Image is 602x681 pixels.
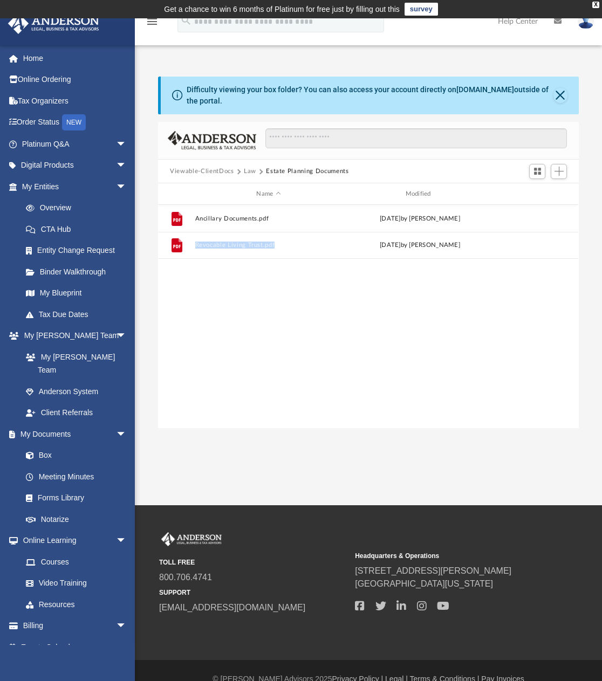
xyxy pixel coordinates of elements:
[159,573,212,582] a: 800.706.4741
[159,603,305,612] a: [EMAIL_ADDRESS][DOMAIN_NAME]
[15,197,143,219] a: Overview
[355,566,511,575] a: [STREET_ADDRESS][PERSON_NAME]
[15,594,138,615] a: Resources
[347,240,494,250] div: [DATE] by [PERSON_NAME]
[15,466,138,487] a: Meeting Minutes
[158,205,578,428] div: grid
[15,508,138,530] a: Notarize
[163,189,190,199] div: id
[15,445,132,466] a: Box
[405,3,438,16] a: survey
[15,381,138,402] a: Anderson System
[116,615,138,637] span: arrow_drop_down
[498,189,574,199] div: id
[266,167,348,176] button: Estate Planning Documents
[164,3,400,16] div: Get a chance to win 6 months of Platinum for free just by filling out this
[551,164,567,179] button: Add
[15,240,143,262] a: Entity Change Request
[116,155,138,177] span: arrow_drop_down
[553,88,567,103] button: Close
[195,215,342,222] button: Ancillary Documents.pdf
[8,615,143,637] a: Billingarrow_drop_down
[8,176,143,197] a: My Entitiesarrow_drop_down
[146,20,159,28] a: menu
[116,325,138,347] span: arrow_drop_down
[15,402,138,424] a: Client Referrals
[8,133,143,155] a: Platinum Q&Aarrow_drop_down
[170,167,234,176] button: Viewable-ClientDocs
[347,214,494,224] div: [DATE] by [PERSON_NAME]
[116,133,138,155] span: arrow_drop_down
[15,218,143,240] a: CTA Hub
[8,47,143,69] a: Home
[265,128,567,149] input: Search files and folders
[15,261,143,283] a: Binder Walkthrough
[346,189,494,199] div: Modified
[355,551,543,561] small: Headquarters & Operations
[159,558,347,567] small: TOLL FREE
[8,69,143,91] a: Online Ordering
[116,176,138,198] span: arrow_drop_down
[8,325,138,347] a: My [PERSON_NAME] Teamarrow_drop_down
[159,532,224,546] img: Anderson Advisors Platinum Portal
[15,551,138,573] a: Courses
[195,242,342,249] button: Revocable Living Trust.pdf
[180,15,192,26] i: search
[116,423,138,445] span: arrow_drop_down
[62,114,86,130] div: NEW
[15,487,132,509] a: Forms Library
[159,588,347,597] small: SUPPORT
[5,13,102,34] img: Anderson Advisors Platinum Portal
[8,155,143,176] a: Digital Productsarrow_drop_down
[15,346,132,381] a: My [PERSON_NAME] Team
[15,283,138,304] a: My Blueprint
[244,167,256,176] button: Law
[578,13,594,29] img: User Pic
[8,112,143,134] a: Order StatusNEW
[355,579,493,588] a: [GEOGRAPHIC_DATA][US_STATE]
[15,304,143,325] a: Tax Due Dates
[8,90,143,112] a: Tax Organizers
[456,85,514,94] a: [DOMAIN_NAME]
[8,636,143,658] a: Events Calendar
[146,15,159,28] i: menu
[187,84,553,107] div: Difficulty viewing your box folder? You can also access your account directly on outside of the p...
[529,164,545,179] button: Switch to Grid View
[8,530,138,552] a: Online Learningarrow_drop_down
[592,2,599,8] div: close
[116,530,138,552] span: arrow_drop_down
[8,423,138,445] a: My Documentsarrow_drop_down
[15,573,132,594] a: Video Training
[195,189,342,199] div: Name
